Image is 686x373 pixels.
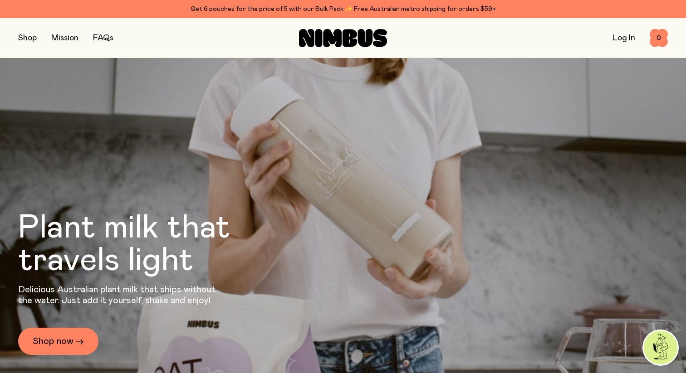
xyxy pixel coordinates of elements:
a: Shop now → [18,328,98,355]
a: Log In [612,34,635,42]
a: Mission [51,34,78,42]
a: FAQs [93,34,113,42]
img: agent [644,331,677,364]
button: 0 [650,29,668,47]
div: Get 6 pouches for the price of 5 with our Bulk Pack ✨ Free Australian metro shipping for orders $59+ [18,4,668,15]
p: Delicious Australian plant milk that ships without the water. Just add it yourself, shake and enjoy! [18,284,221,306]
h1: Plant milk that travels light [18,212,279,277]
